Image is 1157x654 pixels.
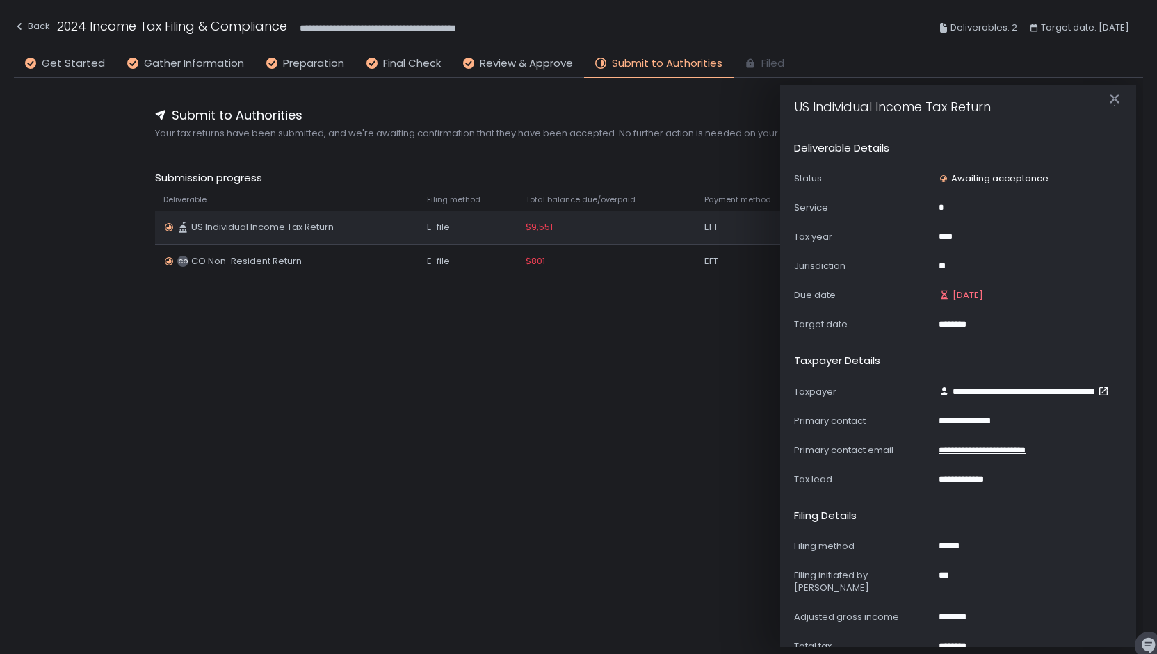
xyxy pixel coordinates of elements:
span: EFT [704,221,718,234]
div: Filing initiated by [PERSON_NAME] [794,569,933,594]
span: Submit to Authorities [172,106,302,124]
span: Filed [761,56,784,72]
h1: US Individual Income Tax Return [794,81,991,116]
span: Filing method [427,195,480,205]
h2: Taxpayer details [794,353,880,369]
span: [DATE] [953,289,983,302]
button: Back [14,17,50,40]
div: Awaiting acceptance [939,172,1049,185]
h2: Filing details [794,508,857,524]
span: Submit to Authorities [612,56,722,72]
span: Total balance due/overpaid [526,195,636,205]
div: Service [794,202,933,214]
span: Gather Information [144,56,244,72]
span: Your tax returns have been submitted, and we're awaiting confirmation that they have been accepte... [155,127,1002,140]
div: Primary contact email [794,444,933,457]
span: Final Check [383,56,441,72]
span: US Individual Income Tax Return [191,221,334,234]
span: Deliverable [163,195,207,205]
span: Payment method [704,195,771,205]
span: Get Started [42,56,105,72]
div: Due date [794,289,933,302]
span: $801 [526,255,545,268]
span: $9,551 [526,221,553,234]
div: Status [794,172,933,185]
div: Total tax [794,640,933,653]
span: Deliverables: 2 [950,19,1017,36]
div: E-file [427,221,509,234]
div: E-file [427,255,509,268]
span: Submission progress [155,170,1002,186]
span: Target date: [DATE] [1041,19,1129,36]
span: CO Non-Resident Return [191,255,302,268]
div: Target date [794,318,933,331]
span: Review & Approve [480,56,573,72]
div: Jurisdiction [794,260,933,272]
h2: Deliverable details [794,140,889,156]
div: Tax lead [794,473,933,486]
h1: 2024 Income Tax Filing & Compliance [57,17,287,35]
div: Tax year [794,231,933,243]
span: EFT [704,255,718,268]
div: Taxpayer [794,386,933,398]
span: Preparation [283,56,344,72]
div: Adjusted gross income [794,611,933,623]
div: Filing method [794,540,933,553]
div: Back [14,18,50,35]
text: CO [178,257,188,265]
div: Primary contact [794,415,933,427]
